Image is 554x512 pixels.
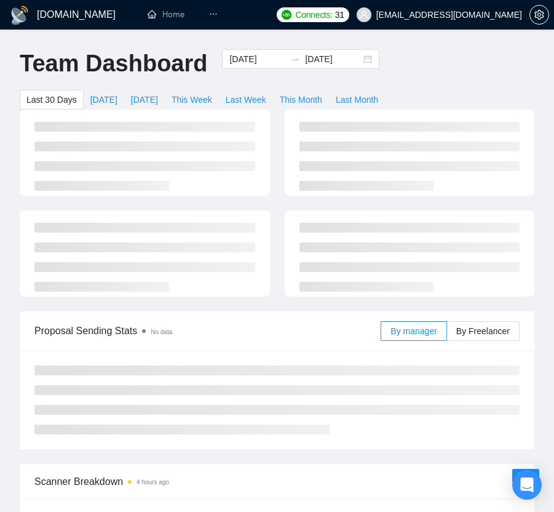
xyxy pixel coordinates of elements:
button: [DATE] [84,90,124,110]
div: Open Intercom Messenger [512,470,542,500]
span: No data [151,329,172,335]
span: [DATE] [90,93,117,106]
span: By Freelancer [456,326,510,336]
img: logo [10,6,30,25]
button: Last 30 Days [20,90,84,110]
button: [DATE] [124,90,165,110]
span: Proposal Sending Stats [34,323,381,338]
span: This Month [280,93,322,106]
button: Last Month [329,90,385,110]
time: 4 hours ago [137,479,169,486]
input: Start date [229,52,285,66]
span: Last Week [226,93,266,106]
button: setting [529,5,549,25]
input: End date [305,52,361,66]
span: This Week [172,93,212,106]
span: swap-right [290,54,300,64]
span: Last Month [336,93,378,106]
span: 31 [335,8,344,22]
a: homeHome [148,9,184,20]
span: Scanner Breakdown [34,474,520,489]
span: [DATE] [131,93,158,106]
button: This Week [165,90,219,110]
span: to [290,54,300,64]
span: user [360,10,368,19]
span: Connects: [295,8,332,22]
button: This Month [273,90,329,110]
span: By manager [390,326,437,336]
button: Last Week [219,90,273,110]
span: Last 30 Days [26,93,77,106]
h1: Team Dashboard [20,49,207,78]
img: upwork-logo.png [282,10,291,20]
span: ellipsis [209,10,218,18]
a: setting [529,10,549,20]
